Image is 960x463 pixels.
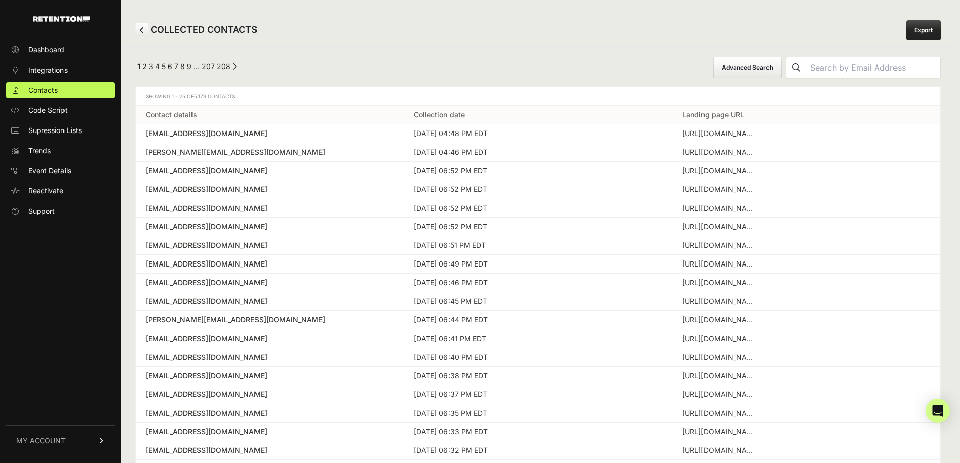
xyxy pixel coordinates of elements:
[28,85,58,95] span: Contacts
[404,255,672,274] td: [DATE] 06:49 PM EDT
[28,65,68,75] span: Integrations
[146,296,394,306] a: [EMAIL_ADDRESS][DOMAIN_NAME]
[202,62,215,71] a: Page 207
[404,180,672,199] td: [DATE] 06:52 PM EDT
[682,371,758,381] div: https://www.threepiece.us/new-wheels/work-wheels/emitz/?utm_source=google&utm_medium=cpc&utm_camp...
[404,162,672,180] td: [DATE] 06:52 PM EDT
[194,93,236,99] span: 5,179 Contacts.
[682,259,758,269] div: https://www.threepiece.us/work-wheels-vs-kf-5x120-18x8-10-light-grey-silver-l-disk-full-reverse/?...
[146,408,394,418] a: [EMAIL_ADDRESS][DOMAIN_NAME]
[682,408,758,418] div: https://www.threepiece.us/heritage-wheel-kokoro-or-6x139-7-17x9-12-black/?utm_source=google&utm_m...
[137,62,140,71] em: Page 1
[33,16,90,22] img: Retention.com
[135,23,258,38] h2: COLLECTED CONTACTS
[414,110,465,119] a: Collection date
[404,404,672,423] td: [DATE] 06:35 PM EDT
[146,240,394,250] a: [EMAIL_ADDRESS][DOMAIN_NAME]
[404,218,672,236] td: [DATE] 06:52 PM EDT
[404,199,672,218] td: [DATE] 06:52 PM EDT
[713,57,782,78] button: Advanced Search
[168,62,172,71] a: Page 6
[404,329,672,348] td: [DATE] 06:41 PM EDT
[682,147,758,157] div: https://www.threepiece.us/work-meister-m1-3p-5x130-18x10-11-h-disk-titanium-gold/?utm_source=goog...
[6,102,115,118] a: Code Script
[146,259,394,269] a: [EMAIL_ADDRESS][DOMAIN_NAME]
[28,146,51,156] span: Trends
[146,334,394,344] div: [EMAIL_ADDRESS][DOMAIN_NAME]
[146,278,394,288] div: [EMAIL_ADDRESS][DOMAIN_NAME]
[162,62,166,71] a: Page 5
[146,128,394,139] a: [EMAIL_ADDRESS][DOMAIN_NAME]
[146,445,394,455] a: [EMAIL_ADDRESS][DOMAIN_NAME]
[404,124,672,143] td: [DATE] 04:48 PM EDT
[682,184,758,194] div: https://www.threepiece.us/?utm_source=google&utm_medium=cpc&utm_campaign=22296145395&utm_content=...
[135,61,237,74] div: Pagination
[146,203,394,213] a: [EMAIL_ADDRESS][DOMAIN_NAME]
[180,62,185,71] a: Page 8
[146,147,394,157] a: [PERSON_NAME][EMAIL_ADDRESS][DOMAIN_NAME]
[146,352,394,362] a: [EMAIL_ADDRESS][DOMAIN_NAME]
[187,62,191,71] a: Page 9
[146,166,394,176] a: [EMAIL_ADDRESS][DOMAIN_NAME]
[28,105,68,115] span: Code Script
[404,367,672,385] td: [DATE] 06:38 PM EDT
[404,423,672,441] td: [DATE] 06:33 PM EDT
[146,184,394,194] a: [EMAIL_ADDRESS][DOMAIN_NAME]
[28,45,65,55] span: Dashboard
[146,110,197,119] a: Contact details
[682,352,758,362] div: https://www.threepiece.us/?utm_source=google&utm_medium=cpc&utm_campaign=22296145395&utm_content=...
[6,203,115,219] a: Support
[926,399,950,423] div: Open Intercom Messenger
[146,389,394,400] a: [EMAIL_ADDRESS][DOMAIN_NAME]
[174,62,178,71] a: Page 7
[6,42,115,58] a: Dashboard
[6,425,115,456] a: MY ACCOUNT
[806,57,940,78] input: Search by Email Address
[682,445,758,455] div: https://www.threepiece.us/g-line-alloys-g1017-4x100-4x114-3-17x7-5-35-red-face-white/?utm_source=...
[146,315,394,325] a: [PERSON_NAME][EMAIL_ADDRESS][DOMAIN_NAME]
[682,203,758,213] div: https://www.threepiece.us/work-vs-xv-5x114-3-21x11-10-a-disk-silky-rich-silver/?utm_source=google...
[194,62,200,71] span: …
[404,311,672,329] td: [DATE] 06:44 PM EDT
[155,62,160,71] a: Page 4
[682,166,758,176] div: https://www.threepiece.us/work-wheels-vs-kf-5x114-3-19x12-22-light-grey-silver-l-disk-full-revers...
[404,292,672,311] td: [DATE] 06:45 PM EDT
[682,315,758,325] div: https://www.threepiece.us/blog/the-ultimate-c6-corvette-wheel-fitment-guide/?srsltid=AfmBOoq84Cjx...
[142,62,147,71] a: Page 2
[28,206,55,216] span: Support
[6,143,115,159] a: Trends
[217,62,230,71] a: Page 208
[146,427,394,437] a: [EMAIL_ADDRESS][DOMAIN_NAME]
[28,186,63,196] span: Reactivate
[404,385,672,404] td: [DATE] 06:37 PM EDT
[404,348,672,367] td: [DATE] 06:40 PM EDT
[6,82,115,98] a: Contacts
[404,236,672,255] td: [DATE] 06:51 PM EDT
[146,222,394,232] a: [EMAIL_ADDRESS][DOMAIN_NAME]
[682,389,758,400] div: https://www.threepiece.us/strada-perfetto-6x139-7-22x9-5-24-gloss-black/
[682,128,758,139] div: https://www.threepiece.us/categories/?Year/2005/Make/Lexus/Model/LS430/Submodel/Base
[149,62,153,71] a: Page 3
[146,371,394,381] a: [EMAIL_ADDRESS][DOMAIN_NAME]
[682,222,758,232] div: https://www.threepiece.us/?srsltid=AfmBOoo6Tj21-1UriK5ZIoXUmxDxaZ1lA1Ywr8ef4STWX3hIsyR2ibRN
[404,143,672,162] td: [DATE] 04:46 PM EDT
[404,441,672,460] td: [DATE] 06:32 PM EDT
[682,278,758,288] div: https://www.threepiece.us/?srsltid=AfmBOopImwnZPUKEzcnV8tb-ybAHU1AoMUacxaXXqYi0YpMsQBerWmOO
[682,110,744,119] a: Landing page URL
[682,427,758,437] div: https://www.threepiece.us/?utm_source=google&utm_medium=cpc&utm_campaign=22296145395&utm_content=...
[682,240,758,250] div: https://www.threepiece.us/heritage-wheel-kokoro-or-6x139-7-17x9-12-black/?utm_source=google&utm_m...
